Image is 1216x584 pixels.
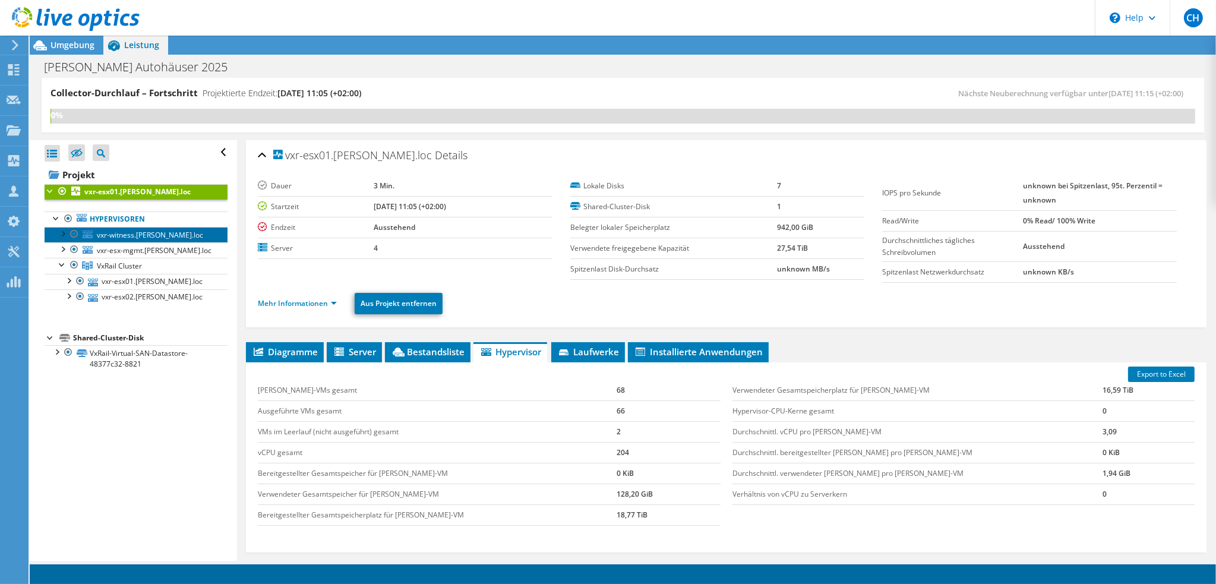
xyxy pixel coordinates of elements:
span: [DATE] 11:05 (+02:00) [277,87,361,99]
a: Hypervisoren [45,211,228,227]
span: Leistung [124,39,159,50]
b: vxr-esx01.[PERSON_NAME].loc [84,187,191,197]
td: [PERSON_NAME]-VMs gesamt [258,380,617,401]
td: Ausgeführte VMs gesamt [258,400,617,421]
a: Projekt [45,165,228,184]
b: unknown bei Spitzenlast, 95t. Perzentil = unknown [1023,181,1163,205]
b: 27,54 TiB [777,243,808,253]
b: 942,00 GiB [777,222,813,232]
td: VMs im Leerlauf (nicht ausgeführt) gesamt [258,421,617,442]
span: CH [1184,8,1203,27]
h1: [PERSON_NAME] Autohäuser 2025 [39,61,246,74]
label: Read/Write [882,215,1023,227]
span: Umgebung [50,39,94,50]
a: Mehr Informationen [258,298,337,308]
td: Verwendeter Gesamtspeicher für [PERSON_NAME]-VM [258,484,617,504]
a: vxr-esx-mgmt.[PERSON_NAME].loc [45,242,228,258]
a: vxr-witness.[PERSON_NAME].loc [45,227,228,242]
b: unknown MB/s [777,264,830,274]
b: Ausstehend [374,222,415,232]
span: Details [435,148,468,162]
span: vxr-witness.[PERSON_NAME].loc [97,230,203,240]
td: 0 KiB [617,463,721,484]
div: Shared-Cluster-Disk [73,331,228,345]
label: IOPS pro Sekunde [882,187,1023,199]
span: vxr-esx01.[PERSON_NAME].loc [273,150,432,162]
span: Nächste Neuberechnung verfügbar unter [958,88,1189,99]
label: Belegter lokaler Speicherplatz [570,222,777,233]
td: 0 KiB [1103,442,1195,463]
a: vxr-esx01.[PERSON_NAME].loc [45,274,228,289]
b: unknown KB/s [1023,267,1074,277]
span: Server [333,346,376,358]
td: Durchschnittl. verwendeter [PERSON_NAME] pro [PERSON_NAME]-VM [732,463,1103,484]
label: Startzeit [258,201,374,213]
td: 66 [617,400,721,421]
a: VxRail-Virtual-SAN-Datastore-48377c32-8821 [45,345,228,371]
b: [DATE] 11:05 (+02:00) [374,201,446,211]
h4: Projektierte Endzeit: [203,87,361,100]
a: vxr-esx01.[PERSON_NAME].loc [45,184,228,200]
label: Endzeit [258,222,374,233]
span: Hypervisor [479,346,541,358]
b: 4 [374,243,378,253]
a: Aus Projekt entfernen [355,293,443,314]
td: Bereitgestellter Gesamtspeicher für [PERSON_NAME]-VM [258,463,617,484]
td: Hypervisor-CPU-Kerne gesamt [732,400,1103,421]
a: VxRail Cluster [45,258,228,273]
b: 1 [777,201,781,211]
b: Ausstehend [1023,241,1065,251]
td: 2 [617,421,721,442]
b: 3 Min. [374,181,394,191]
a: vxr-esx02.[PERSON_NAME].loc [45,289,228,305]
label: Spitzenlast Disk-Durchsatz [570,263,777,275]
td: Durchschnittl. bereitgestellter [PERSON_NAME] pro [PERSON_NAME]-VM [732,442,1103,463]
span: vxr-esx-mgmt.[PERSON_NAME].loc [97,245,211,255]
svg: \n [1110,12,1120,23]
b: 7 [777,181,781,191]
td: 0 [1103,400,1195,421]
b: 0% Read/ 100% Write [1023,216,1095,226]
td: 3,09 [1103,421,1195,442]
a: Export to Excel [1128,367,1195,382]
td: 204 [617,442,721,463]
label: Durchschnittliches tägliches Schreibvolumen [882,235,1023,258]
label: Verwendete freigegebene Kapazität [570,242,777,254]
label: Spitzenlast Netzwerkdurchsatz [882,266,1023,278]
td: 0 [1103,484,1195,504]
td: Verwendeter Gesamtspeicherplatz für [PERSON_NAME]-VM [732,380,1103,401]
span: [DATE] 11:15 (+02:00) [1108,88,1183,99]
label: Server [258,242,374,254]
span: Diagramme [252,346,318,358]
span: Installierte Anwendungen [634,346,763,358]
span: VxRail Cluster [97,261,142,271]
td: Bereitgestellter Gesamtspeicherplatz für [PERSON_NAME]-VM [258,504,617,525]
td: 128,20 GiB [617,484,721,504]
td: 18,77 TiB [617,504,721,525]
label: Shared-Cluster-Disk [570,201,777,213]
label: Lokale Disks [570,180,777,192]
td: Durchschnittl. vCPU pro [PERSON_NAME]-VM [732,421,1103,442]
td: Verhältnis von vCPU zu Serverkern [732,484,1103,504]
label: Dauer [258,180,374,192]
td: 1,94 GiB [1103,463,1195,484]
td: 16,59 TiB [1103,380,1195,401]
span: Bestandsliste [391,346,465,358]
td: vCPU gesamt [258,442,617,463]
td: 68 [617,380,721,401]
span: Laufwerke [557,346,619,358]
